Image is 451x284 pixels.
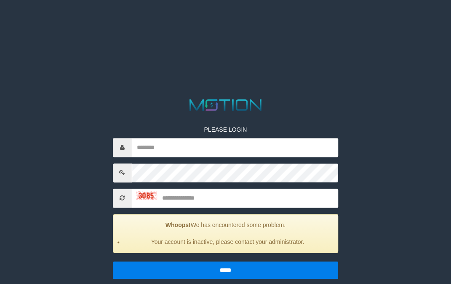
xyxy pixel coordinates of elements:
img: captcha [136,192,157,200]
img: MOTION_logo.png [186,97,265,113]
strong: Whoops! [165,222,191,228]
div: We has encountered some problem. [113,214,339,253]
li: Your account is inactive, please contact your administrator. [124,238,332,246]
p: PLEASE LOGIN [113,125,339,134]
